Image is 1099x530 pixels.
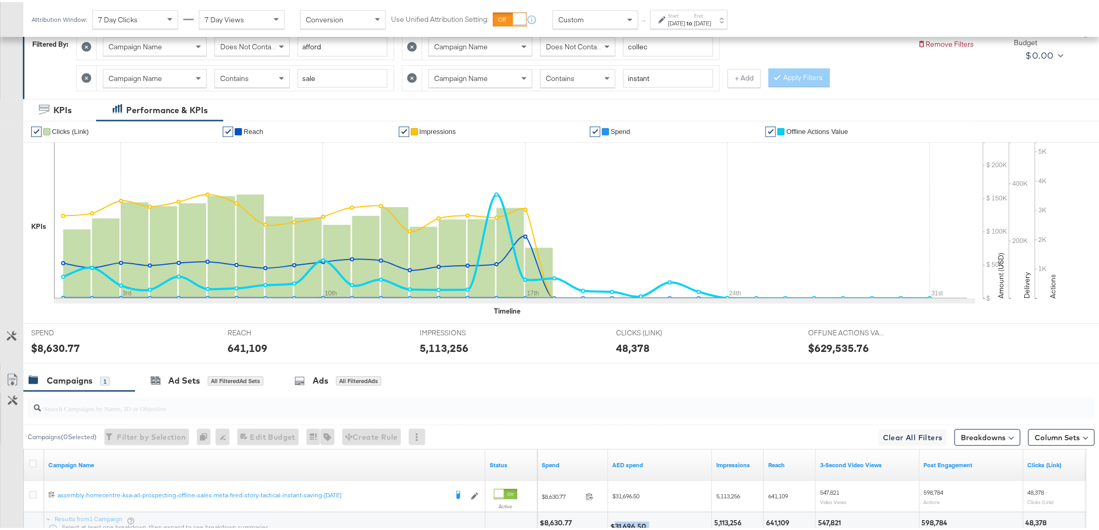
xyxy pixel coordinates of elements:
text: Actions [1049,272,1058,296]
span: Campaign Name [109,72,162,81]
a: ✔ [31,125,42,135]
div: Ads [313,373,328,385]
strong: to [686,17,694,25]
a: The number of times your ad was served. On mobile apps an ad is counted as served the first time ... [716,459,760,467]
sub: Clicks (Link) [1028,497,1054,503]
span: 641,109 [768,490,788,498]
span: Does Not Contain [220,40,277,49]
div: 5,113,256 [420,338,468,354]
label: Use Unified Attribution Setting: [391,12,489,22]
span: Offline Actions Value [786,126,848,133]
span: ↑ [639,18,649,21]
div: assembly-homecentre-ksa-all-prospecting-offline-sales-meta-feed-story-tactical-instant-saving-[DATE] [58,489,447,497]
div: $8,630.77 [31,338,80,354]
a: The number of actions related to your Page's posts as a result of your ad. [924,459,1020,467]
a: 3.6725 [612,459,708,467]
a: ✔ [766,125,776,135]
span: IMPRESSIONS [420,326,498,336]
span: Clicks (Link) [52,126,89,133]
a: ✔ [223,125,233,135]
button: + Add [728,67,761,86]
label: End: [694,10,712,17]
span: CLICKS (LINK) [616,326,694,336]
div: Active A/C Budget [1014,26,1071,45]
a: The total amount spent to date. [542,459,604,467]
span: Custom [558,13,584,22]
div: All Filtered Ad Sets [208,374,263,384]
sub: Actions [924,497,941,503]
div: 598,784 [922,516,951,526]
div: KPIs [31,220,46,229]
div: Attribution Window: [31,14,87,21]
div: $629,535.76 [808,338,869,354]
button: Breakdowns [955,427,1021,444]
label: Start: [668,10,686,17]
span: 598,784 [924,486,944,494]
span: $8,630.77 [542,491,582,498]
span: Reach [244,126,263,133]
span: Contains [546,72,574,81]
input: Enter a search term [623,35,713,55]
div: KPIs [53,102,72,114]
a: Your campaign name. [48,459,481,467]
button: Remove Filters [918,37,974,47]
a: The number of people your ad was served to. [768,459,812,467]
input: Enter a search term [298,67,387,86]
a: ✔ [590,125,600,135]
div: 1 [100,375,110,384]
span: Spend [611,126,631,133]
div: 641,109 [766,516,793,526]
input: Enter a search term [623,67,713,86]
span: 547,821 [820,486,840,494]
span: Impressions [420,126,456,133]
span: Campaign Name [434,72,488,81]
a: ✔ [399,125,409,135]
div: 547,821 [818,516,845,526]
div: Performance & KPIs [126,102,208,114]
sub: Video Views [820,497,847,503]
button: Clear All Filters [879,427,947,444]
div: [DATE] [668,17,686,25]
div: Filtered By: [32,37,69,47]
div: 48,378 [1026,516,1050,526]
div: All Filtered Ads [336,374,381,384]
span: REACH [227,326,305,336]
span: Campaign Name [109,40,162,49]
div: 0 [197,427,216,443]
span: Does Not Contain [546,40,602,49]
span: Contains [220,72,249,81]
input: Search Campaigns by Name, ID or Objective [41,392,996,412]
div: $8,630.77 [540,516,575,526]
span: Clear All Filters [883,429,943,442]
div: Campaigns ( 0 Selected) [28,430,97,440]
text: Delivery [1023,270,1032,296]
div: Campaigns [47,373,92,385]
div: 5,113,256 [714,516,745,526]
div: Ad Sets [168,373,200,385]
span: 5,113,256 [716,490,740,498]
label: Active [494,501,517,508]
a: The number of times your video was viewed for 3 seconds or more. [820,459,916,467]
div: [DATE] [694,17,712,25]
div: 641,109 [227,338,267,354]
button: $0.00 [1022,45,1066,62]
input: Enter a search term [298,35,387,55]
a: Shows the current state of your Ad Campaign. [490,459,533,467]
span: 48,378 [1028,486,1044,494]
text: Amount (USD) [997,251,1006,296]
div: Timeline [494,304,520,314]
span: OFFLINE ACTIONS VALUE [808,326,886,336]
button: Column Sets [1028,427,1095,444]
div: $0.00 [1026,46,1054,61]
span: SPEND [31,326,109,336]
span: 7 Day Clicks [98,13,138,22]
div: 48,378 [616,338,650,354]
span: 7 Day Views [205,13,244,22]
span: Campaign Name [434,40,488,49]
div: $31,696.50 [610,520,649,529]
span: Conversion [306,13,343,22]
span: $31,696.50 [612,490,639,498]
a: assembly-homecentre-ksa-all-prospecting-offline-sales-meta-feed-story-tactical-instant-saving-[DATE] [58,489,447,499]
